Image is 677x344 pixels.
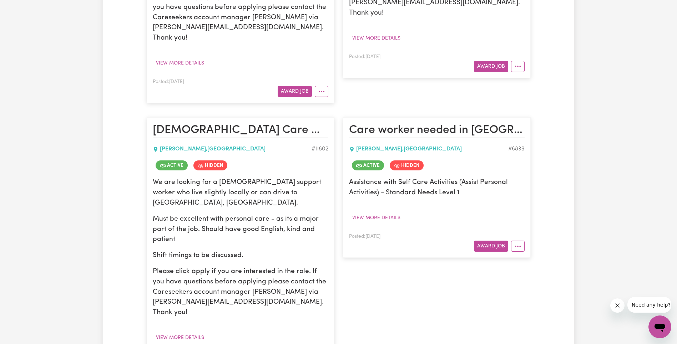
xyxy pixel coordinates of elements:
p: Assistance with Self Care Activities (Assist Personal Activities) - Standard Needs Level 1 [349,178,525,198]
iframe: Message from company [627,297,671,313]
button: More options [511,61,525,72]
span: Posted: [DATE] [153,79,184,84]
span: Job is hidden [390,160,424,170]
span: Job is active [352,160,384,170]
iframe: Close message [610,298,625,313]
p: Shift timings to be discussed. [153,251,328,261]
button: View more details [153,58,207,69]
p: Must be excellent with personal care - as its a major part of the job. Should have good English, ... [153,214,328,245]
p: We are looking for a [DEMOGRAPHIC_DATA] support worker who live slightly locally or can drive to ... [153,178,328,208]
div: Job ID #11802 [312,145,328,153]
button: More options [315,86,328,97]
button: Award Job [278,86,312,97]
div: [PERSON_NAME] , [GEOGRAPHIC_DATA] [153,145,312,153]
button: View more details [349,33,404,44]
iframe: Button to launch messaging window [648,315,671,338]
div: Job ID #6839 [508,145,525,153]
span: Job is hidden [193,160,227,170]
h2: Care worker needed in Willoughby [349,123,525,138]
button: More options [511,241,525,252]
span: Posted: [DATE] [349,234,380,239]
button: View more details [349,212,404,224]
button: View more details [153,332,207,343]
button: Award Job [474,61,508,72]
span: Job is active [156,160,188,170]
span: Posted: [DATE] [349,55,380,59]
h2: Female Care Worker Needed In Willoughby, NSW for Personal Care, Meal Prep, Cleaning Services, Gro... [153,123,328,138]
p: Please click apply if you are interested in the role. If you have questions before applying pleas... [153,267,328,318]
button: Award Job [474,241,508,252]
div: [PERSON_NAME] , [GEOGRAPHIC_DATA] [349,145,508,153]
